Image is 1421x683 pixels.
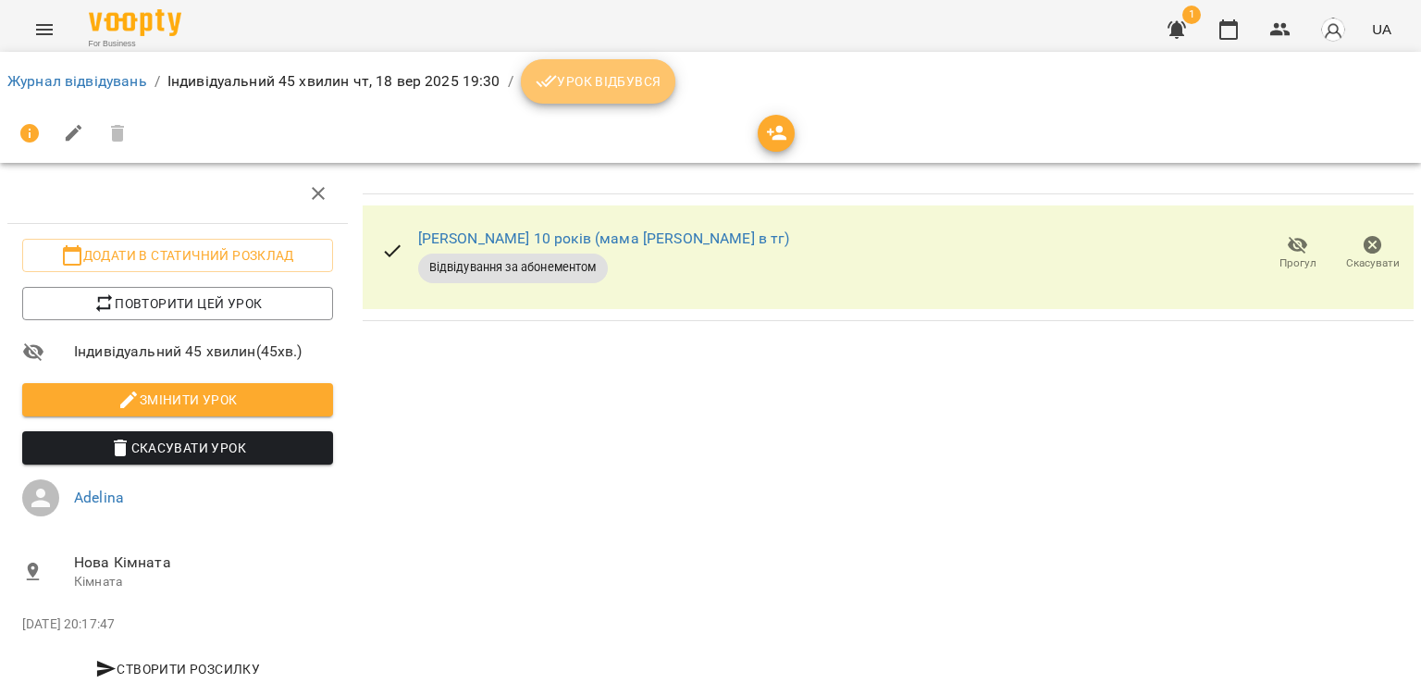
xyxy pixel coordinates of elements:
button: Прогул [1260,228,1335,279]
button: Скасувати Урок [22,431,333,465]
span: UA [1372,19,1391,39]
img: avatar_s.png [1320,17,1346,43]
p: Кімната [74,573,333,591]
span: Урок відбувся [536,70,661,93]
button: Змінити урок [22,383,333,416]
p: Індивідуальний 45 хвилин чт, 18 вер 2025 19:30 [167,70,500,93]
span: Індивідуальний 45 хвилин ( 45 хв. ) [74,341,333,363]
span: Створити розсилку [30,658,326,680]
li: / [508,70,513,93]
button: Повторити цей урок [22,287,333,320]
a: Adelina [74,489,124,506]
span: 1 [1182,6,1201,24]
nav: breadcrumb [7,59,1414,104]
span: Прогул [1279,255,1316,271]
img: Voopty Logo [89,9,181,36]
p: [DATE] 20:17:47 [22,615,333,634]
button: Menu [22,7,67,52]
span: Скасувати Урок [37,437,318,459]
button: Скасувати [1335,228,1410,279]
button: Додати в статичний розклад [22,239,333,272]
span: Повторити цей урок [37,292,318,315]
button: Урок відбувся [521,59,676,104]
span: Додати в статичний розклад [37,244,318,267]
span: Змінити урок [37,389,318,411]
button: UA [1365,12,1399,46]
a: [PERSON_NAME] 10 років (мама [PERSON_NAME] в тг) [418,230,790,247]
span: Скасувати [1346,255,1400,271]
span: Відвідування за абонементом [418,259,608,276]
span: Нова Кімната [74,552,333,574]
span: For Business [89,38,181,50]
li: / [154,70,160,93]
a: Журнал відвідувань [7,72,147,90]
